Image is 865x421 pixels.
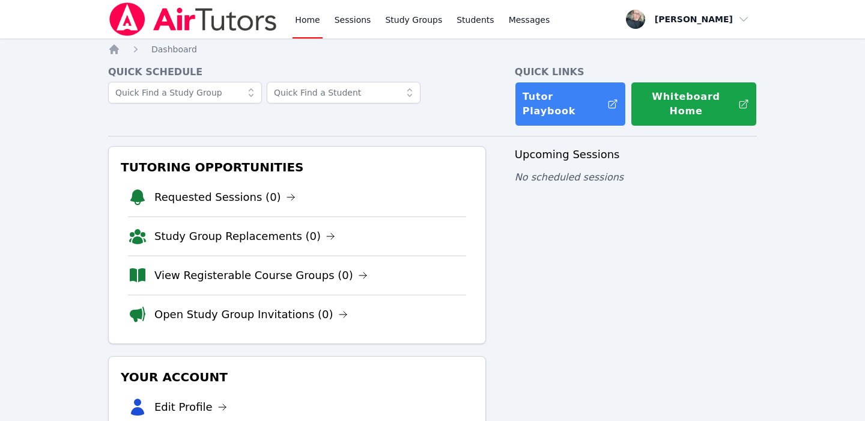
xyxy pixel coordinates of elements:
a: Study Group Replacements (0) [154,228,335,245]
span: No scheduled sessions [515,171,624,183]
a: Requested Sessions (0) [154,189,296,206]
a: Open Study Group Invitations (0) [154,306,348,323]
img: Air Tutors [108,2,278,36]
h4: Quick Schedule [108,65,486,79]
h3: Your Account [118,366,476,388]
a: Edit Profile [154,399,227,416]
span: Messages [509,14,550,26]
span: Dashboard [151,45,197,54]
a: View Registerable Course Groups (0) [154,267,368,284]
h3: Tutoring Opportunities [118,156,476,178]
h4: Quick Links [515,65,757,79]
a: Tutor Playbook [515,82,626,126]
nav: Breadcrumb [108,43,757,55]
input: Quick Find a Student [267,82,420,103]
h3: Upcoming Sessions [515,146,757,163]
button: Whiteboard Home [631,82,757,126]
input: Quick Find a Study Group [108,82,262,103]
a: Dashboard [151,43,197,55]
